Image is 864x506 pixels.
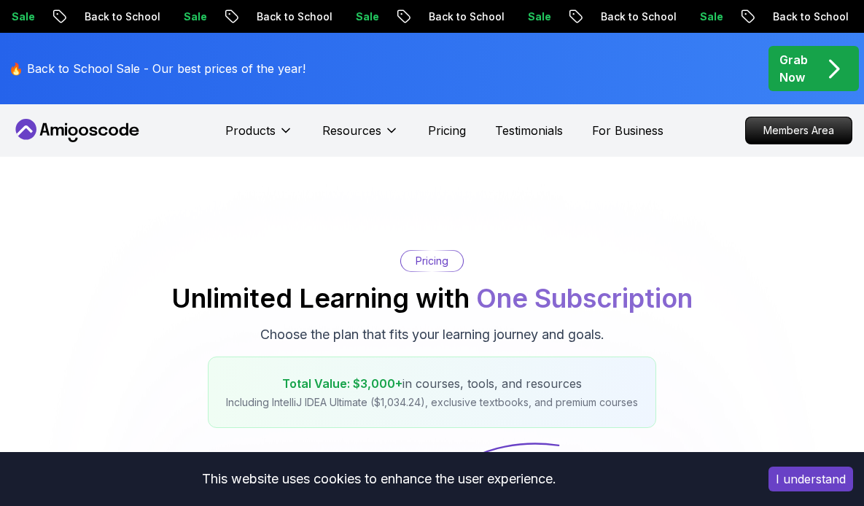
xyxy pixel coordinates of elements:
[11,463,747,495] div: This website uses cookies to enhance the user experience.
[416,254,448,268] p: Pricing
[282,376,402,391] span: Total Value: $3,000+
[260,324,604,345] p: Choose the plan that fits your learning journey and goals.
[335,9,434,24] p: Back to School
[90,9,136,24] p: Sale
[322,122,381,139] p: Resources
[606,9,653,24] p: Sale
[434,9,480,24] p: Sale
[592,122,663,139] a: For Business
[778,9,825,24] p: Sale
[225,122,293,151] button: Products
[679,9,778,24] p: Back to School
[779,51,808,86] p: Grab Now
[746,117,852,144] p: Members Area
[507,9,606,24] p: Back to School
[476,282,693,314] span: One Subscription
[163,9,262,24] p: Back to School
[226,395,638,410] p: Including IntelliJ IDEA Ultimate ($1,034.24), exclusive textbooks, and premium courses
[262,9,308,24] p: Sale
[745,117,852,144] a: Members Area
[495,122,563,139] a: Testimonials
[428,122,466,139] a: Pricing
[9,60,305,77] p: 🔥 Back to School Sale - Our best prices of the year!
[768,467,853,491] button: Accept cookies
[226,375,638,392] p: in courses, tools, and resources
[322,122,399,151] button: Resources
[225,122,276,139] p: Products
[171,284,693,313] h2: Unlimited Learning with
